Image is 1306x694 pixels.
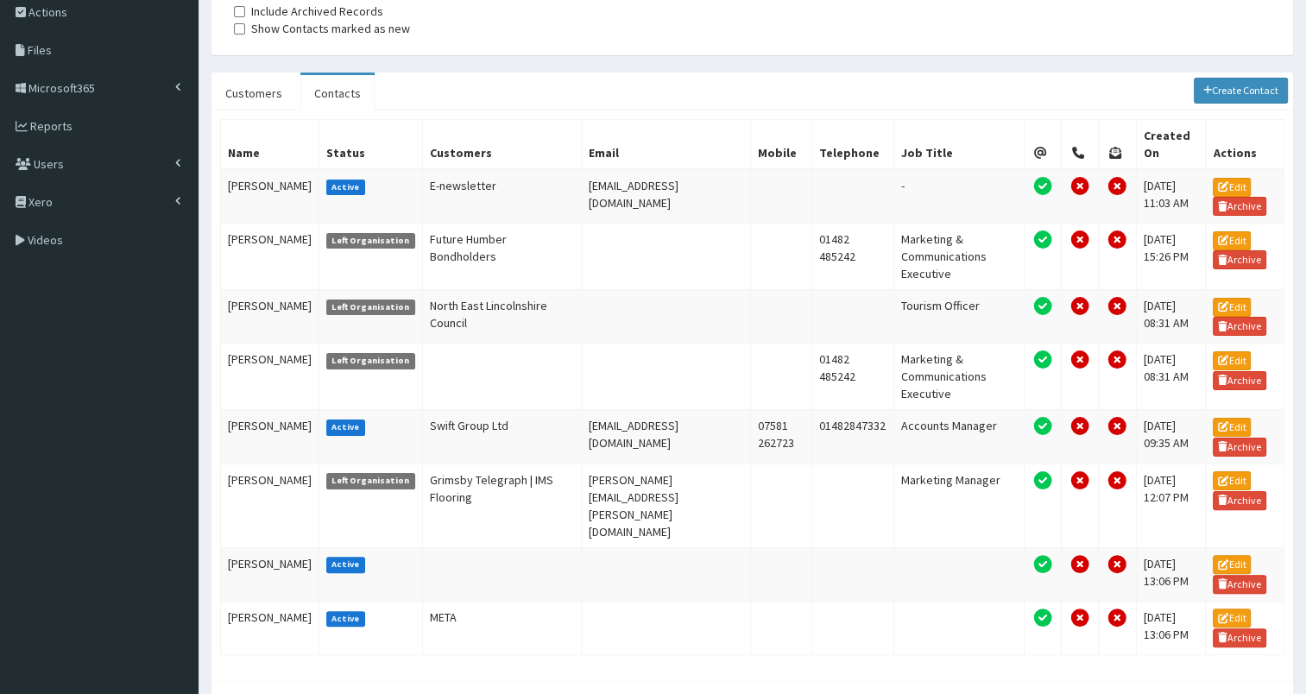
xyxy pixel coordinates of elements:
[1136,547,1206,601] td: [DATE] 13:06 PM
[326,300,415,315] label: Left Organisation
[422,224,582,290] td: Future Humber Bondholders
[1136,344,1206,410] td: [DATE] 08:31 AM
[422,464,582,547] td: Grimsby Telegraph | IMS Flooring
[1213,250,1266,269] a: Archive
[1213,351,1251,370] a: Edit
[1213,317,1266,336] a: Archive
[28,194,53,210] span: Xero
[326,557,365,572] label: Active
[326,180,365,195] label: Active
[326,420,365,435] label: Active
[1213,628,1266,647] a: Archive
[28,42,52,58] span: Files
[582,410,751,464] td: [EMAIL_ADDRESS][DOMAIN_NAME]
[1213,575,1266,594] a: Archive
[1136,119,1206,169] th: Created On
[34,156,64,172] span: Users
[1213,178,1251,197] a: Edit
[319,119,423,169] th: Status
[1213,471,1251,490] a: Edit
[422,169,582,224] td: E-newsletter
[582,119,751,169] th: Email
[893,224,1024,290] td: Marketing & Communications Executive
[1213,298,1251,317] a: Edit
[893,290,1024,344] td: Tourism Officer
[326,473,415,489] label: Left Organisation
[1136,290,1206,344] td: [DATE] 08:31 AM
[28,4,67,20] span: Actions
[1213,438,1266,457] a: Archive
[422,410,582,464] td: Swift Group Ltd
[28,232,63,248] span: Videos
[234,3,383,20] label: Include Archived Records
[221,169,319,224] td: [PERSON_NAME]
[1194,78,1289,104] a: Create Contact
[1136,601,1206,654] td: [DATE] 13:06 PM
[811,410,893,464] td: 01482847332
[422,601,582,654] td: META
[893,344,1024,410] td: Marketing & Communications Executive
[893,119,1024,169] th: Job Title
[1099,119,1136,169] th: Post Permission
[1206,119,1284,169] th: Actions
[811,224,893,290] td: 01482 485242
[221,464,319,547] td: [PERSON_NAME]
[221,119,319,169] th: Name
[1136,169,1206,224] td: [DATE] 11:03 AM
[893,464,1024,547] td: Marketing Manager
[221,410,319,464] td: [PERSON_NAME]
[1213,555,1251,574] a: Edit
[300,75,375,111] a: Contacts
[893,169,1024,224] td: -
[1213,609,1251,628] a: Edit
[28,80,95,96] span: Microsoft365
[582,464,751,547] td: [PERSON_NAME][EMAIL_ADDRESS][PERSON_NAME][DOMAIN_NAME]
[326,611,365,627] label: Active
[1213,491,1266,510] a: Archive
[221,290,319,344] td: [PERSON_NAME]
[221,224,319,290] td: [PERSON_NAME]
[1136,410,1206,464] td: [DATE] 09:35 AM
[750,119,811,169] th: Mobile
[326,233,415,249] label: Left Organisation
[422,119,582,169] th: Customers
[234,6,245,17] input: Include Archived Records
[221,547,319,601] td: [PERSON_NAME]
[30,118,73,134] span: Reports
[221,601,319,654] td: [PERSON_NAME]
[1136,224,1206,290] td: [DATE] 15:26 PM
[811,344,893,410] td: 01482 485242
[422,290,582,344] td: North East Lincolnshire Council
[750,410,811,464] td: 07581 262723
[1024,119,1061,169] th: Email Permission
[582,169,751,224] td: [EMAIL_ADDRESS][DOMAIN_NAME]
[893,410,1024,464] td: Accounts Manager
[1213,418,1251,437] a: Edit
[1213,231,1251,250] a: Edit
[1213,371,1266,390] a: Archive
[234,23,245,35] input: Show Contacts marked as new
[1136,464,1206,547] td: [DATE] 12:07 PM
[1062,119,1099,169] th: Telephone Permission
[326,353,415,369] label: Left Organisation
[211,75,296,111] a: Customers
[221,344,319,410] td: [PERSON_NAME]
[811,119,893,169] th: Telephone
[1213,197,1266,216] a: Archive
[234,20,410,37] label: Show Contacts marked as new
